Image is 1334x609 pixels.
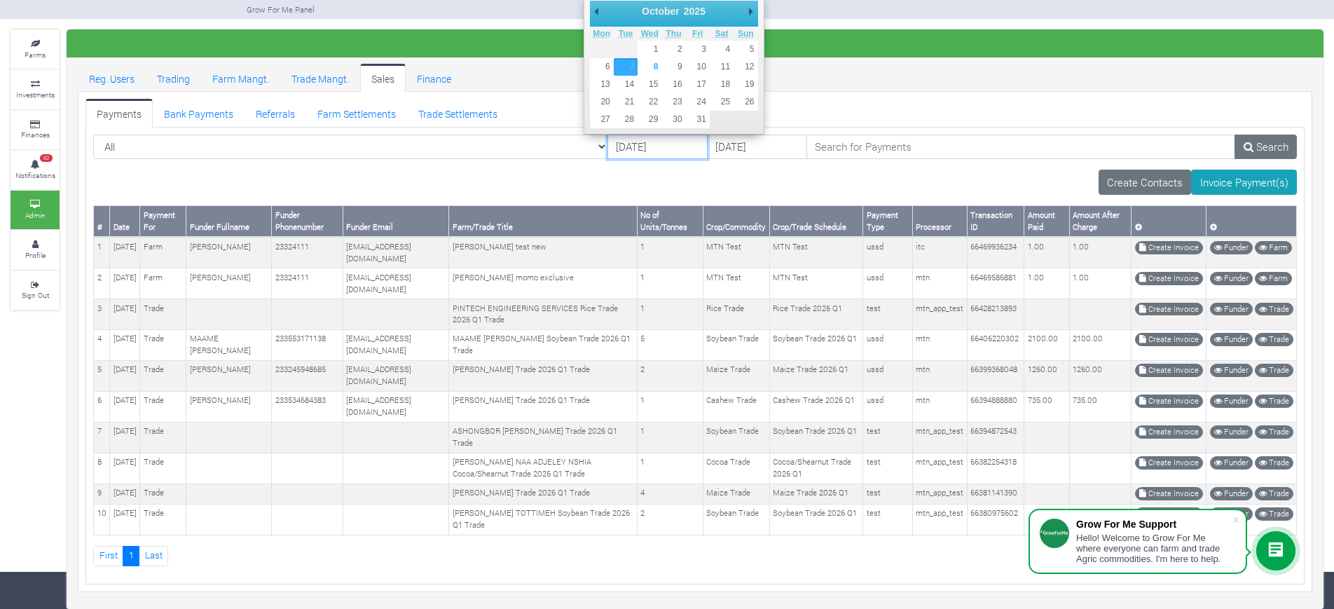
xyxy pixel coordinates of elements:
[140,360,186,391] td: Trade
[692,29,703,39] abbr: Friday
[11,271,60,310] a: Sign Out
[94,484,110,504] td: 9
[16,90,55,100] small: Investments
[686,76,710,93] button: 17
[140,504,186,535] td: Trade
[912,329,967,360] td: mtn
[1069,237,1131,268] td: 1.00
[1210,303,1253,316] a: Funder
[637,329,703,360] td: 5
[1235,135,1297,160] a: Search
[703,484,769,504] td: Maize Trade
[11,231,60,269] a: Profile
[637,206,703,237] th: No of Units/Tonnes
[1076,533,1232,564] div: Hello! Welcome to Grow For Me where everyone can farm and trade Agric commodities. I'm here to help.
[1024,329,1070,360] td: 2100.00
[912,360,967,391] td: mtn
[21,130,50,139] small: Finances
[607,135,708,160] input: DD/MM/YYYY
[614,58,638,76] button: 7
[272,206,343,237] th: Funder Phonenumber
[637,268,703,299] td: 1
[734,58,757,76] button: 12
[1210,364,1253,377] a: Funder
[967,422,1024,453] td: 66394872543
[449,360,637,391] td: [PERSON_NAME] Trade 2026 Q1 Trade
[1255,425,1293,439] a: Trade
[863,484,913,504] td: test
[637,422,703,453] td: 1
[863,453,913,484] td: test
[637,391,703,422] td: 1
[94,422,110,453] td: 7
[11,191,60,229] a: Admin
[912,237,967,268] td: itc
[863,206,913,237] th: Payment Type
[25,50,46,60] small: Farms
[1255,272,1292,285] a: Farm
[1069,268,1131,299] td: 1.00
[863,268,913,299] td: ussd
[343,206,449,237] th: Funder Email
[449,299,637,330] td: PINTECH ENGINEERING SERVICES Rice Trade 2026 Q1 Trade
[1135,364,1203,377] a: Create Invoice
[686,111,710,128] button: 31
[1135,303,1203,316] a: Create Invoice
[614,111,638,128] button: 28
[1210,487,1253,500] a: Funder
[11,70,60,109] a: Investments
[661,41,685,58] button: 2
[449,237,637,268] td: [PERSON_NAME] test new
[769,453,862,484] td: Cocoa/Shearnut Trade 2026 Q1
[25,250,46,260] small: Profile
[769,391,862,422] td: Cashew Trade 2026 Q1
[638,111,661,128] button: 29
[1255,507,1293,521] a: Trade
[912,206,967,237] th: Processor
[769,422,862,453] td: Soybean Trade 2026 Q1
[638,76,661,93] button: 15
[272,268,343,299] td: 23324111
[94,504,110,535] td: 10
[637,504,703,535] td: 2
[710,93,734,111] button: 25
[703,268,769,299] td: MTN Test
[967,360,1024,391] td: 66399368048
[769,504,862,535] td: Soybean Trade 2026 Q1
[590,1,604,22] button: Previous Month
[1024,360,1070,391] td: 1260.00
[146,64,201,92] a: Trading
[110,504,140,535] td: [DATE]
[25,210,46,220] small: Admin
[1135,241,1203,254] a: Create Invoice
[1210,425,1253,439] a: Funder
[110,484,140,504] td: [DATE]
[1255,456,1293,470] a: Trade
[637,360,703,391] td: 2
[1069,391,1131,422] td: 735.00
[110,453,140,484] td: [DATE]
[406,64,462,92] a: Finance
[343,391,449,422] td: [EMAIL_ADDRESS][DOMAIN_NAME]
[593,29,610,39] abbr: Monday
[272,391,343,422] td: 233534684383
[272,329,343,360] td: 233553171138
[637,453,703,484] td: 1
[863,422,913,453] td: test
[637,484,703,504] td: 4
[686,93,710,111] button: 24
[110,391,140,422] td: [DATE]
[1135,425,1203,439] a: Create Invoice
[769,360,862,391] td: Maize Trade 2026 Q1
[967,484,1024,504] td: 66381141390
[661,76,685,93] button: 16
[703,391,769,422] td: Cashew Trade
[967,268,1024,299] td: 66469586881
[1210,507,1253,521] a: Funder
[686,58,710,76] button: 10
[863,391,913,422] td: ussd
[590,111,614,128] button: 27
[661,58,685,76] button: 9
[94,360,110,391] td: 5
[912,391,967,422] td: mtn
